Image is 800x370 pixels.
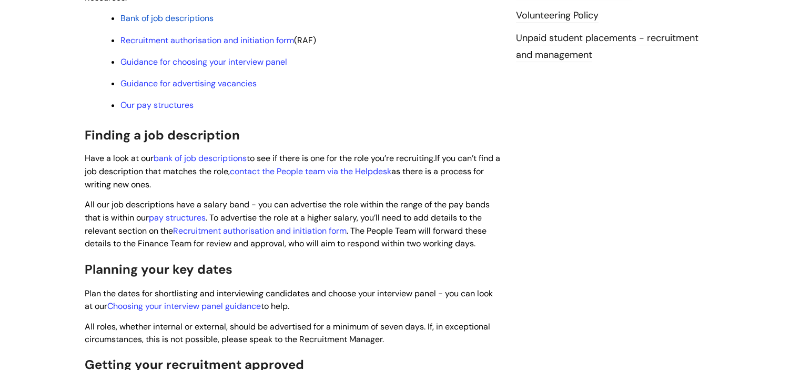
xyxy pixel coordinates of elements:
[120,13,214,24] a: Bank of job descriptions
[154,153,247,164] a: bank of job descriptions
[173,225,347,236] a: Recruitment authorisation and initiation form
[85,321,490,345] span: All roles, whether internal or external, should be advertised for a minimum of seven days. If, in...
[85,199,490,249] span: All our job descriptions have a salary band - you can advertise the role within the range of the ...
[516,32,698,62] a: Unpaid student placements - recruitment and management
[85,288,493,312] span: Plan the dates for shortlisting and interviewing candidates and choose your interview panel - you...
[516,9,599,23] a: Volunteering Policy
[120,35,294,46] a: Recruitment authorisation and initiation form
[85,127,240,143] span: Finding a job description
[85,153,435,164] span: Have a look at our to see if there is one for the role you’re recruiting.
[120,56,287,67] a: Guidance for choosing your interview panel
[230,166,391,177] a: contact the People team via the Helpdesk
[149,212,206,223] a: pay structures
[120,99,194,111] a: Our pay structures
[85,261,232,277] span: Planning your key dates
[85,153,500,190] span: If you can’t find a job description that matches the role, as there is a process for writing new ...
[107,301,261,312] a: Choosing your interview panel guidance
[120,35,500,46] p: (RAF)
[120,78,257,89] a: Guidance for advertising vacancies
